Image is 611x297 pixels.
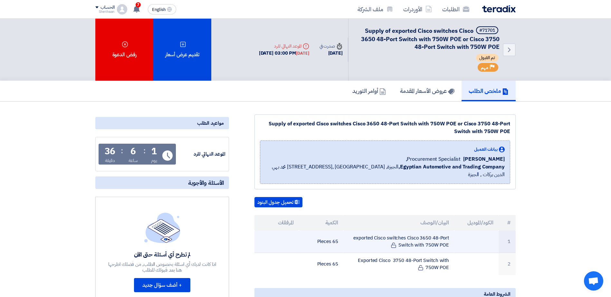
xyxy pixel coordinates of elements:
[499,215,516,230] th: #
[117,4,127,14] img: profile_test.png
[406,155,461,163] span: Procurement Specialist,
[345,81,393,101] a: أوامر التوريد
[105,157,115,164] div: دقيقة
[343,215,454,230] th: البيان/الوصف
[121,145,123,157] div: :
[356,26,500,51] h5: Supply of exported Cisco switches Cisco 3650 48-Port Switch with 750W POE or Cisco 3750 48-Port S...
[352,87,386,94] h5: أوامر التوريد
[476,54,498,62] span: تم القبول
[454,215,499,230] th: الكود/الموديل
[95,10,114,14] div: Sherihaan
[95,117,229,129] div: مواعيد الطلب
[361,26,500,51] span: Supply of exported Cisco switches Cisco 3650 48-Port Switch with 750W POE or Cisco 3750 48-Port S...
[481,65,488,71] span: مهم
[177,150,225,158] div: الموعد النهائي للرد
[152,7,166,12] span: English
[265,163,505,178] span: الجيزة, [GEOGRAPHIC_DATA] ,[STREET_ADDRESS] محمد بهي الدين بركات , الجيزة
[499,230,516,253] td: 1
[299,230,343,253] td: 65 Pieces
[254,215,299,230] th: المرفقات
[499,253,516,275] td: 2
[260,120,510,135] div: Supply of exported Cisco switches Cisco 3650 48-Port Switch with 750W POE or Cisco 3750 48-Port S...
[474,146,498,153] span: بيانات العميل
[343,253,454,275] td: Exported Cisco 3750 48-Port Switch with 750W POE
[299,215,343,230] th: الكمية
[296,50,309,57] div: [DATE]
[437,2,474,17] a: الطلبات
[352,2,398,17] a: ملف الشركة
[259,43,309,50] div: الموعد النهائي للرد
[130,147,136,156] div: 6
[482,5,516,13] img: Teradix logo
[469,87,509,94] h5: ملخص الطلب
[320,43,343,50] div: صدرت في
[144,212,180,243] img: empty_state_list.svg
[95,19,153,81] div: رفض الدعوة
[151,157,157,164] div: يوم
[254,197,302,207] button: تحميل جدول البنود
[400,87,454,94] h5: عروض الأسعار المقدمة
[134,278,190,292] button: + أضف سؤال جديد
[462,81,516,101] a: ملخص الطلب
[136,2,141,7] span: 7
[143,145,146,157] div: :
[320,50,343,57] div: [DATE]
[148,4,176,14] button: English
[108,251,217,258] div: لم تطرح أي أسئلة حتى الآن
[398,163,505,171] b: Egyptian Automotive and Trading Company,
[463,155,505,163] span: [PERSON_NAME]
[151,147,157,156] div: 1
[188,179,224,186] span: الأسئلة والأجوبة
[479,28,495,33] div: #71701
[398,2,437,17] a: الأوردرات
[393,81,462,101] a: عروض الأسعار المقدمة
[108,261,217,273] div: اذا كانت لديك أي اسئلة بخصوص الطلب, من فضلك اطرحها هنا بعد قبولك للطلب
[129,157,138,164] div: ساعة
[584,271,603,291] div: Open chat
[343,230,454,253] td: exported Cisco switches Cisco 3650 48-Port Switch with 750W POE
[259,50,309,57] div: [DATE] 03:00 PM
[299,253,343,275] td: 65 Pieces
[100,5,114,10] div: الحساب
[105,147,116,156] div: 36
[153,19,211,81] div: تقديم عرض أسعار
